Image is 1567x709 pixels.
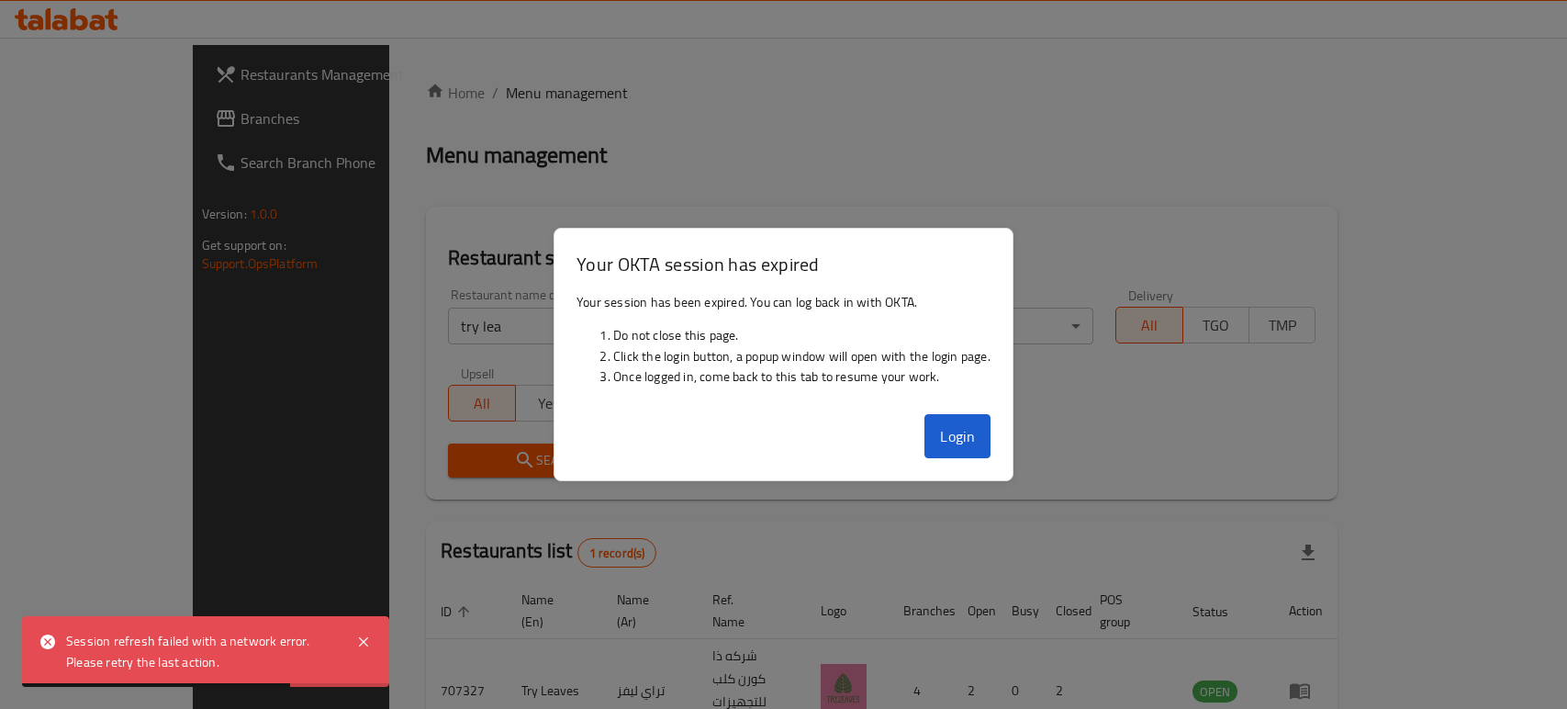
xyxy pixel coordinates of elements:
[613,325,991,345] li: Do not close this page.
[576,251,991,277] h3: Your OKTA session has expired
[66,631,338,672] div: Session refresh failed with a network error. Please retry the last action.
[613,366,991,387] li: Once logged in, come back to this tab to resume your work.
[924,414,991,458] button: Login
[554,285,1013,408] div: Your session has been expired. You can log back in with OKTA.
[613,346,991,366] li: Click the login button, a popup window will open with the login page.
